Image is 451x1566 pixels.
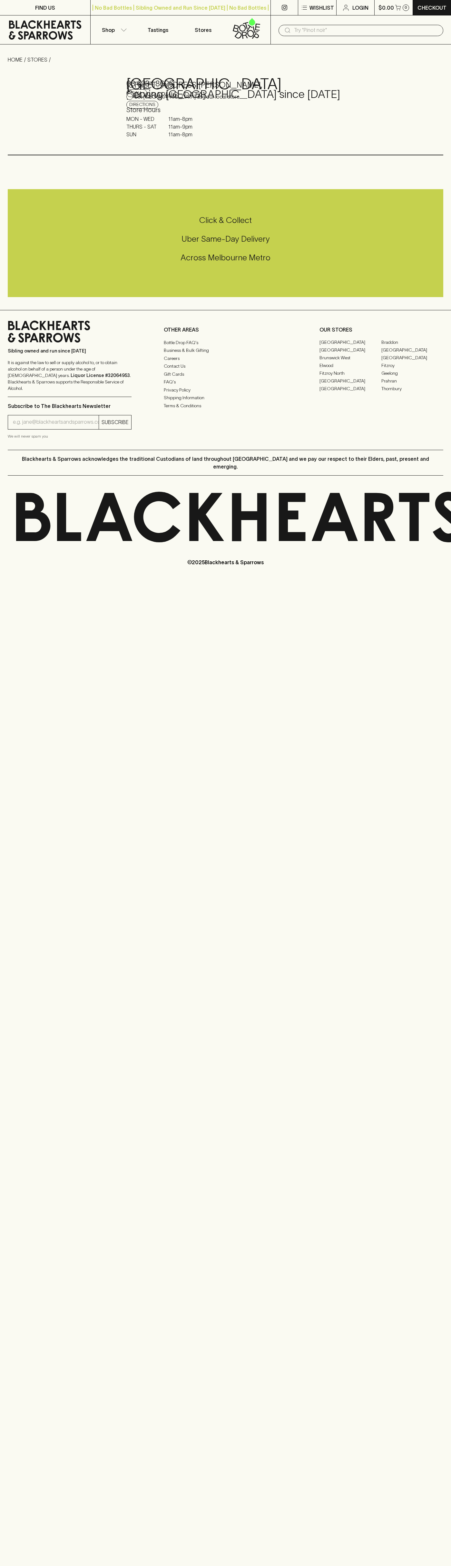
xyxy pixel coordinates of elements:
a: Terms & Conditions [164,402,288,410]
p: $0.00 [378,4,394,12]
p: SUBSCRIBE [102,418,129,426]
a: Fitzroy North [319,370,381,377]
a: Braddon [381,339,443,346]
a: Brunswick West [319,354,381,362]
strong: Liquor License #32064953 [71,373,130,378]
a: STORES [27,57,47,63]
a: Tastings [135,15,181,44]
p: Wishlist [309,4,334,12]
a: Prahran [381,377,443,385]
a: [GEOGRAPHIC_DATA] [381,346,443,354]
p: FIND US [35,4,55,12]
a: HOME [8,57,23,63]
a: Careers [164,354,288,362]
p: Blackhearts & Sparrows acknowledges the traditional Custodians of land throughout [GEOGRAPHIC_DAT... [13,455,438,470]
a: Privacy Policy [164,386,288,394]
h5: Across Melbourne Metro [8,252,443,263]
a: Gift Cards [164,370,288,378]
a: Fitzroy [381,362,443,370]
input: e.g. jane@blackheartsandsparrows.com.au [13,417,99,427]
a: Business & Bulk Gifting [164,347,288,354]
button: SUBSCRIBE [99,415,131,429]
h5: Click & Collect [8,215,443,226]
p: Subscribe to The Blackhearts Newsletter [8,402,132,410]
a: Contact Us [164,362,288,370]
p: 0 [405,6,407,9]
a: Geelong [381,370,443,377]
p: Sibling owned and run since [DATE] [8,348,132,354]
a: [GEOGRAPHIC_DATA] [319,377,381,385]
p: Login [352,4,368,12]
div: Call to action block [8,189,443,297]
a: [GEOGRAPHIC_DATA] [319,339,381,346]
p: OUR STORES [319,326,443,333]
input: Try "Pinot noir" [294,25,438,35]
p: Tastings [148,26,168,34]
p: OTHER AREAS [164,326,288,333]
a: [GEOGRAPHIC_DATA] [319,346,381,354]
a: [GEOGRAPHIC_DATA] [319,385,381,393]
p: It is against the law to sell or supply alcohol to, or to obtain alcohol on behalf of a person un... [8,359,132,391]
a: [GEOGRAPHIC_DATA] [381,354,443,362]
p: Checkout [417,4,446,12]
p: Stores [195,26,211,34]
h5: Uber Same-Day Delivery [8,234,443,244]
a: Thornbury [381,385,443,393]
a: Shipping Information [164,394,288,402]
p: We will never spam you [8,433,132,440]
button: Shop [91,15,136,44]
a: Stores [181,15,226,44]
p: Shop [102,26,115,34]
a: FAQ's [164,378,288,386]
a: Bottle Drop FAQ's [164,339,288,346]
a: Elwood [319,362,381,370]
